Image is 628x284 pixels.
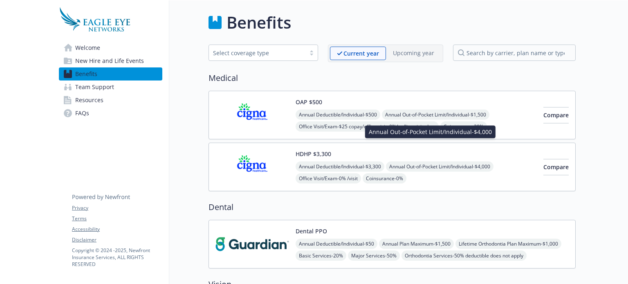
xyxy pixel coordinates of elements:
[543,111,569,119] span: Compare
[227,10,291,35] h1: Benefits
[59,81,162,94] a: Team Support
[75,54,144,67] span: New Hire and Life Events
[386,161,493,172] span: Annual Out-of-Pocket Limit/Individual - $4,000
[440,121,487,132] span: Coinsurance - 20%
[296,110,380,120] span: Annual Deductible/Individual - $500
[215,227,289,262] img: Guardian carrier logo
[386,47,441,60] span: Upcoming year
[75,94,103,107] span: Resources
[75,81,114,94] span: Team Support
[296,98,322,106] button: OAP $500
[72,215,162,222] a: Terms
[296,161,384,172] span: Annual Deductible/Individual - $3,300
[296,121,439,132] span: Office Visit/Exam - $25 copay/office visit, 0%/mdlive visit, deductible does not apply
[379,239,454,249] span: Annual Plan Maximum - $1,500
[72,236,162,244] a: Disclaimer
[215,98,289,132] img: CIGNA carrier logo
[365,125,496,138] div: Annual Out-of-Pocket Limit/Individual - $4,000
[72,204,162,212] a: Privacy
[296,150,331,158] button: HDHP $3,300
[75,41,100,54] span: Welcome
[59,107,162,120] a: FAQs
[213,49,301,57] div: Select coverage type
[215,150,289,184] img: CIGNA carrier logo
[453,45,576,61] input: search by carrier, plan name or type
[543,107,569,123] button: Compare
[296,250,346,261] span: Basic Services - 20%
[75,67,97,81] span: Benefits
[59,54,162,67] a: New Hire and Life Events
[209,201,576,213] h2: Dental
[348,250,400,261] span: Major Services - 50%
[59,41,162,54] a: Welcome
[401,250,527,261] span: Orthodontia Services - 50% deductible does not apply
[209,72,576,84] h2: Medical
[343,49,379,58] p: Current year
[296,227,327,235] button: Dental PPO
[455,239,561,249] span: Lifetime Orthodontia Plan Maximum - $1,000
[59,67,162,81] a: Benefits
[59,94,162,107] a: Resources
[543,163,569,171] span: Compare
[72,247,162,268] p: Copyright © 2024 - 2025 , Newfront Insurance Services, ALL RIGHTS RESERVED
[393,49,434,57] p: Upcoming year
[382,110,489,120] span: Annual Out-of-Pocket Limit/Individual - $1,500
[363,173,406,183] span: Coinsurance - 0%
[75,107,89,120] span: FAQs
[296,173,361,183] span: Office Visit/Exam - 0% /visit
[72,226,162,233] a: Accessibility
[296,239,377,249] span: Annual Deductible/Individual - $50
[543,159,569,175] button: Compare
